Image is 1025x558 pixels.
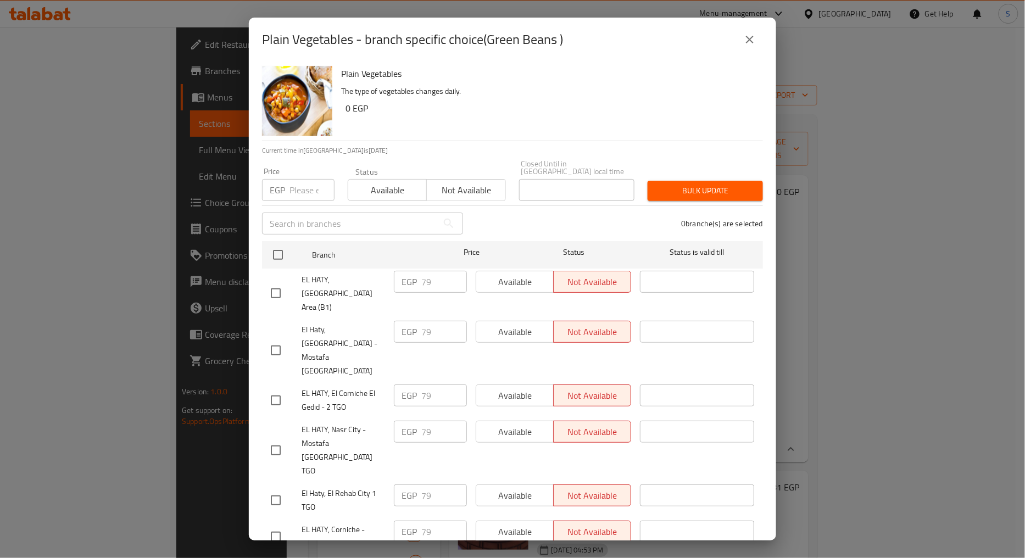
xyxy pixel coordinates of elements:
span: EL HATY, [GEOGRAPHIC_DATA] Area (B1) [302,273,385,314]
span: Available [353,182,422,198]
span: Not available [431,182,501,198]
h2: Plain Vegetables - branch specific choice(Green Beans ) [262,31,563,48]
p: EGP [402,275,417,288]
p: EGP [270,183,285,197]
p: EGP [402,489,417,502]
button: Not available [426,179,505,201]
span: El Haty, El Rehab City 1 TGO [302,487,385,514]
span: El Haty, [GEOGRAPHIC_DATA] - Mostafa [GEOGRAPHIC_DATA] [302,323,385,378]
input: Please enter price [421,384,467,406]
p: EGP [402,525,417,538]
span: EL HATY, Nasr City - Mostafa [GEOGRAPHIC_DATA] TGO [302,423,385,478]
span: Status is valid till [640,245,754,259]
span: Price [435,245,508,259]
p: EGP [402,325,417,338]
img: Plain Vegetables [262,66,332,136]
input: Search in branches [262,213,438,235]
button: Available [348,179,427,201]
p: EGP [402,389,417,402]
h6: 0 EGP [346,101,754,116]
button: Bulk update [648,181,763,201]
h6: Plain Vegetables [341,66,754,81]
p: Current time in [GEOGRAPHIC_DATA] is [DATE] [262,146,763,155]
p: The type of vegetables changes daily. [341,85,754,98]
p: EGP [402,425,417,438]
span: Bulk update [656,184,754,198]
p: 0 branche(s) are selected [681,218,763,229]
input: Please enter price [421,521,467,543]
input: Please enter price [289,179,335,201]
button: close [737,26,763,53]
span: EL HATY, El Corniche El Gedid - 2 TGO [302,387,385,414]
span: Branch [312,248,426,262]
span: EL HATY, Corniche - [GEOGRAPHIC_DATA] [302,523,385,550]
span: Status [517,245,631,259]
input: Please enter price [421,321,467,343]
input: Please enter price [421,421,467,443]
input: Please enter price [421,484,467,506]
input: Please enter price [421,271,467,293]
